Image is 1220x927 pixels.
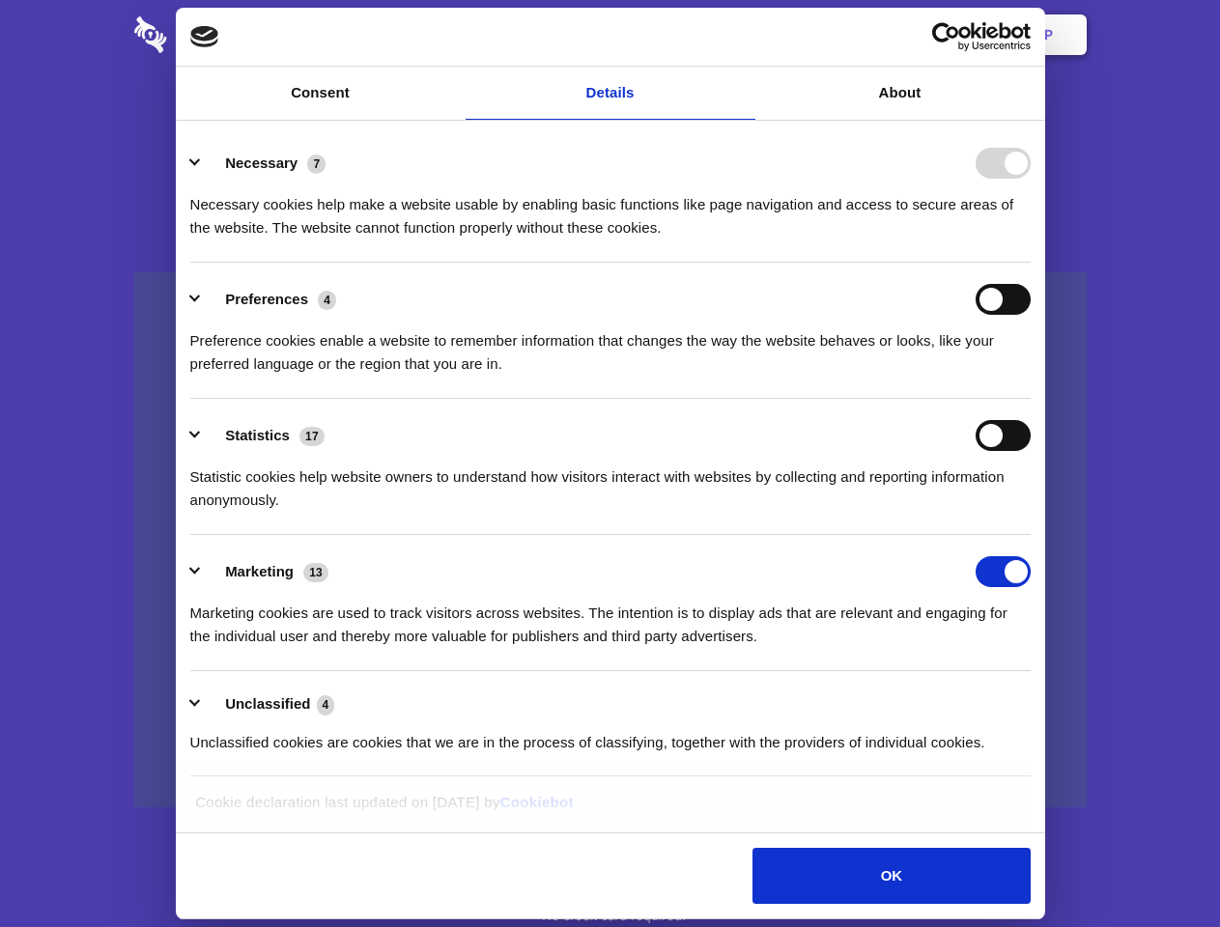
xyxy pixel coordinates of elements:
label: Statistics [225,427,290,443]
button: Statistics (17) [190,420,337,451]
a: Pricing [567,5,651,65]
span: 7 [307,154,326,174]
button: OK [752,848,1030,904]
span: 4 [318,291,336,310]
div: Preference cookies enable a website to remember information that changes the way the website beha... [190,315,1031,376]
button: Preferences (4) [190,284,349,315]
h4: Auto-redaction of sensitive data, encrypted data sharing and self-destructing private chats. Shar... [134,176,1087,239]
a: Wistia video thumbnail [134,272,1087,808]
label: Necessary [225,154,298,171]
a: Contact [783,5,872,65]
a: Details [466,67,755,120]
label: Preferences [225,291,308,307]
button: Necessary (7) [190,148,338,179]
div: Necessary cookies help make a website usable by enabling basic functions like page navigation and... [190,179,1031,239]
a: Consent [176,67,466,120]
button: Marketing (13) [190,556,341,587]
button: Unclassified (4) [190,692,347,716]
a: About [755,67,1045,120]
label: Marketing [225,563,294,579]
div: Statistic cookies help website owners to understand how visitors interact with websites by collec... [190,451,1031,512]
div: Cookie declaration last updated on [DATE] by [181,791,1039,829]
div: Unclassified cookies are cookies that we are in the process of classifying, together with the pro... [190,716,1031,754]
span: 4 [317,695,335,715]
img: logo [190,26,219,47]
div: Marketing cookies are used to track visitors across websites. The intention is to display ads tha... [190,587,1031,648]
img: logo-wordmark-white-trans-d4663122ce5f474addd5e946df7df03e33cb6a1c49d2221995e7729f52c070b2.svg [134,16,299,53]
span: 17 [299,427,325,446]
a: Cookiebot [500,794,574,810]
iframe: Drift Widget Chat Controller [1123,830,1197,904]
a: Usercentrics Cookiebot - opens in a new window [862,22,1031,51]
h1: Eliminate Slack Data Loss. [134,87,1087,156]
a: Login [876,5,960,65]
span: 13 [303,563,328,582]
